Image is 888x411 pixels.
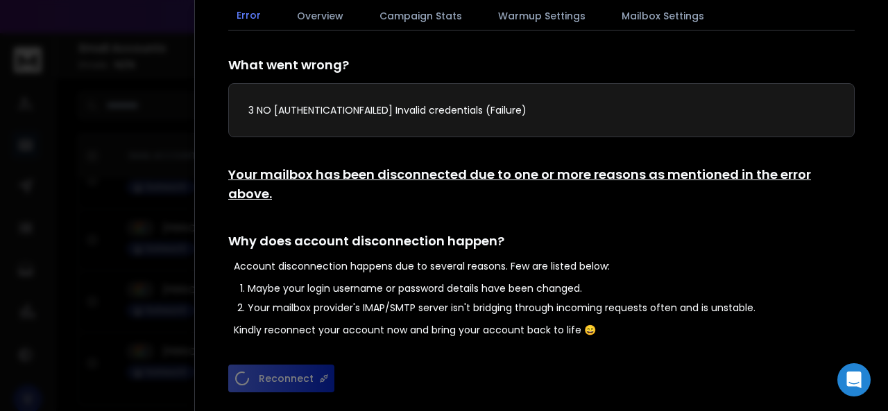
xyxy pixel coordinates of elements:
li: Maybe your login username or password details have been changed. [248,281,855,295]
h1: Your mailbox has been disconnected due to one or more reasons as mentioned in the error above. [228,165,855,204]
button: Warmup Settings [490,1,594,31]
p: Kindly reconnect your account now and bring your account back to life 😄 [234,323,855,337]
p: 3 NO [AUTHENTICATIONFAILED] Invalid credentials (Failure) [248,103,835,117]
li: Your mailbox provider's IMAP/SMTP server isn't bridging through incoming requests often and is un... [248,301,855,315]
p: Account disconnection happens due to several reasons. Few are listed below: [234,259,855,273]
button: Campaign Stats [371,1,470,31]
h1: What went wrong? [228,55,855,75]
button: Mailbox Settings [613,1,712,31]
button: Overview [289,1,352,31]
div: Open Intercom Messenger [837,363,871,396]
h1: Why does account disconnection happen? [228,231,855,251]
